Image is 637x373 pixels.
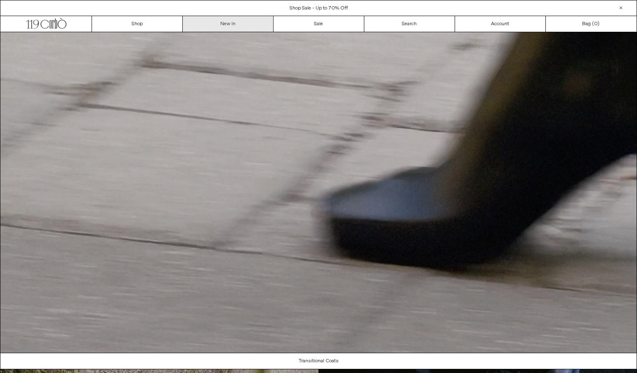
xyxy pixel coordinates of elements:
span: 0 [594,21,597,27]
span: ) [594,20,599,28]
a: Your browser does not support the video tag. [0,348,637,355]
a: Search [364,16,455,32]
a: Sale [274,16,364,32]
video: Your browser does not support the video tag. [0,32,637,353]
a: Shop [92,16,183,32]
a: Shop Sale - Up to 70% Off [290,5,348,12]
a: New In [183,16,274,32]
a: Transitional Coats [0,353,637,369]
a: Bag () [546,16,637,32]
a: Account [455,16,546,32]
